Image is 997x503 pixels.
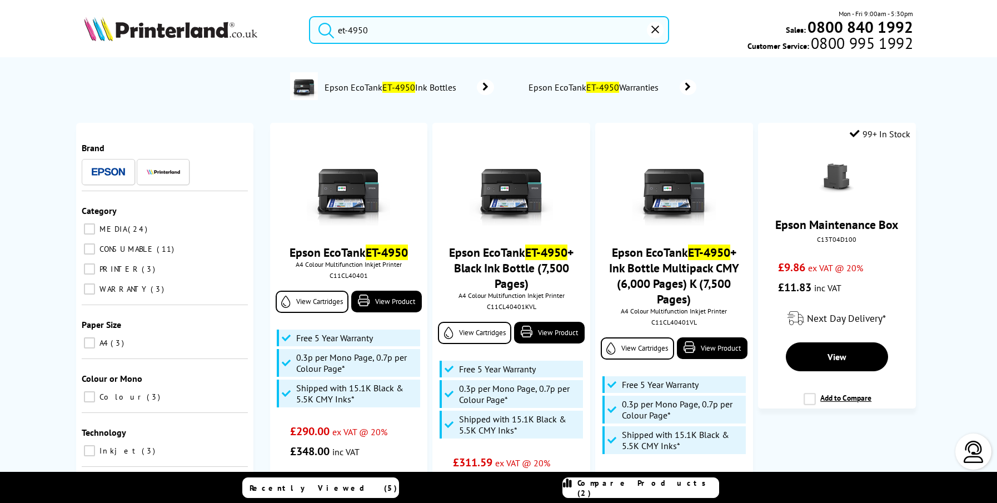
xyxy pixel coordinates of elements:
mark: ET-4950 [525,245,567,260]
span: Next Day Delivery* [807,312,886,325]
a: View Product [351,291,422,312]
span: 3 [142,446,158,456]
span: £290.00 [290,424,330,439]
span: A4 Colour Multifunction Inkjet Printer [276,260,422,268]
span: Free 5 Year Warranty [622,379,699,390]
span: £9.86 [778,260,805,275]
img: epson-et-4950-front-small.jpg [470,142,553,226]
img: Printerland [147,169,180,175]
img: Epson-C13T04D100-Small.gif [817,159,856,198]
img: epson-et-4950-front-small.jpg [632,142,716,226]
input: PRINTER 3 [84,263,95,275]
span: View [827,351,846,362]
span: Paper Size [82,319,121,330]
input: Sear [309,16,669,44]
span: Epson EcoTank Warranties [527,82,663,93]
a: View [786,342,888,371]
span: Brand [82,142,104,153]
a: View Cartridges [601,337,674,360]
span: 0.3p per Mono Page, 0.7p per Colour Page* [296,352,417,374]
img: epson-et-4950-deptimage.jpg [290,72,318,100]
div: C13T04D100 [766,235,907,243]
img: epson-et-4950-front-small.jpg [307,142,390,226]
a: Recently Viewed (5) [242,477,399,498]
a: Epson EcoTankET-4950 [290,245,408,260]
span: 3 [151,284,167,294]
span: 0800 995 1992 [809,38,913,48]
span: 24 [128,224,150,234]
a: Epson EcoTankET-4950+ Black Ink Bottle (7,500 Pages) [449,245,574,291]
a: View Product [514,322,585,343]
span: Compare Products (2) [577,478,719,498]
span: £323.34 [616,471,655,485]
input: CONSUMABLE 11 [84,243,95,255]
a: Epson EcoTankET-4950Ink Bottles [323,72,494,102]
img: user-headset-light.svg [963,441,985,463]
span: Mon - Fri 9:00am - 5:30pm [839,8,913,19]
span: £311.59 [453,455,492,470]
span: A4 Colour Multifunction Inkjet Printer [438,291,584,300]
span: Shipped with 15.1K Black & 5.5K CMY Inks* [296,382,417,405]
a: Epson Maintenance Box [775,217,898,232]
span: 3 [147,392,163,402]
a: View Cartridges [438,322,511,344]
span: Sales: [786,24,806,35]
mark: ET-4950 [366,245,408,260]
span: Epson EcoTank Ink Bottles [323,82,461,93]
span: £348.00 [290,444,330,459]
div: 99+ In Stock [850,128,910,140]
input: WARRANTY 3 [84,283,95,295]
a: 0800 840 1992 [806,22,913,32]
a: Printerland Logo [84,17,295,43]
span: inc VAT [332,446,360,457]
span: 3 [111,338,127,348]
a: Epson EcoTankET-4950+ Ink Bottle Multipack CMY (6,000 Pages) K (7,500 Pages) [609,245,739,307]
input: Inkjet 3 [84,445,95,456]
span: Shipped with 15.1K Black & 5.5K CMY Inks* [622,429,743,451]
span: CONSUMABLE [97,244,156,254]
span: 0.3p per Mono Page, 0.7p per Colour Page* [622,399,743,421]
span: 11 [157,244,177,254]
input: Colour 3 [84,391,95,402]
span: ex VAT @ 20% [808,262,863,273]
input: MEDIA 24 [84,223,95,235]
span: inc VAT [814,282,841,293]
span: MEDIA [97,224,127,234]
label: Add to Compare [804,393,871,414]
span: 0.3p per Mono Page, 0.7p per Colour Page* [459,383,580,405]
span: £11.83 [778,280,811,295]
span: ex VAT @ 20% [332,426,387,437]
span: 3 [142,264,158,274]
img: Printerland Logo [84,17,257,41]
span: Category [82,205,117,216]
a: View Product [677,337,747,359]
span: Shipped with 15.1K Black & 5.5K CMY Inks* [459,414,580,436]
div: modal_delivery [764,303,910,334]
span: Customer Service: [747,38,913,51]
span: Technology [82,427,126,438]
span: Recently Viewed (5) [250,483,397,493]
a: Epson EcoTankET-4950Warranties [527,79,696,95]
img: Epson [92,168,125,176]
mark: ET-4950 [586,82,619,93]
span: Free 5 Year Warranty [459,363,536,375]
mark: ET-4950 [382,82,415,93]
span: A4 [97,338,109,348]
div: C11CL40401KVL [441,302,581,311]
b: 0800 840 1992 [807,17,913,37]
span: PRINTER [97,264,141,274]
mark: ET-4950 [688,245,730,260]
div: C11CL40401 [278,271,419,280]
a: View Cartridges [276,291,348,313]
span: Free 5 Year Warranty [296,332,373,343]
a: Compare Products (2) [562,477,719,498]
input: A4 3 [84,337,95,348]
span: Colour [97,392,146,402]
span: ex VAT @ 20% [495,457,550,469]
span: WARRANTY [97,284,149,294]
div: C11CL40401VL [604,318,744,326]
span: Inkjet [97,446,141,456]
span: Colour or Mono [82,373,142,384]
span: A4 Colour Multifunction Inkjet Printer [601,307,747,315]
